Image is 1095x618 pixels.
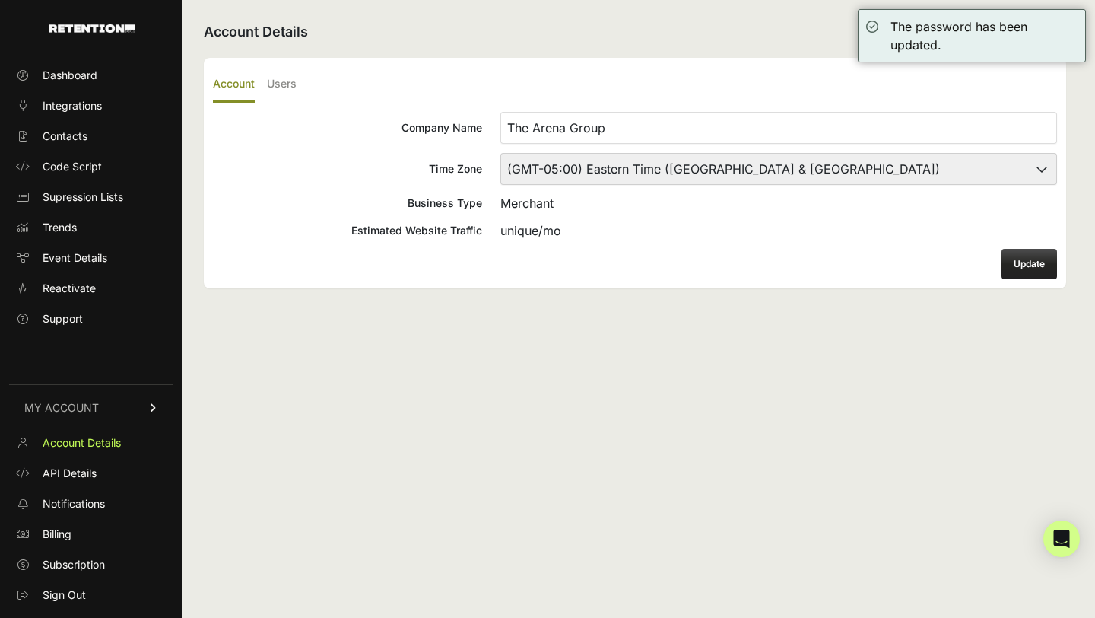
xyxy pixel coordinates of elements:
h2: Account Details [204,21,1066,43]
span: MY ACCOUNT [24,400,99,416]
div: The password has been updated. [890,18,1078,54]
span: Code Script [43,159,102,174]
div: Merchant [500,194,1057,212]
span: Billing [43,527,71,542]
span: Subscription [43,557,105,572]
div: Estimated Website Traffic [213,223,482,238]
a: Dashboard [9,63,173,88]
a: Notifications [9,492,173,516]
div: Business Type [213,196,482,211]
a: Billing [9,522,173,546]
a: Event Details [9,246,173,270]
span: Contacts [43,129,87,144]
div: unique/mo [500,221,1057,240]
select: Time Zone [500,153,1057,185]
input: Company Name [500,112,1057,144]
a: Reactivate [9,276,173,301]
a: Sign Out [9,583,173,607]
span: Dashboard [43,68,97,83]
span: Trends [43,220,77,235]
img: Retention.com [49,24,135,33]
span: Sign Out [43,588,86,603]
a: Trends [9,215,173,240]
a: Supression Lists [9,185,173,209]
span: Event Details [43,250,107,266]
span: API Details [43,466,97,481]
a: Code Script [9,154,173,179]
a: Contacts [9,124,173,148]
span: Supression Lists [43,190,123,205]
div: Time Zone [213,161,482,177]
a: Integrations [9,94,173,118]
a: MY ACCOUNT [9,384,173,431]
a: Support [9,307,173,331]
a: API Details [9,461,173,486]
label: Users [267,67,297,103]
a: Account Details [9,431,173,455]
button: Update [1001,249,1057,279]
span: Support [43,311,83,327]
div: Open Intercom Messenger [1043,521,1080,557]
span: Reactivate [43,281,96,296]
span: Notifications [43,496,105,511]
a: Subscription [9,553,173,577]
label: Account [213,67,255,103]
span: Account Details [43,435,121,451]
span: Integrations [43,98,102,113]
div: Company Name [213,120,482,135]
